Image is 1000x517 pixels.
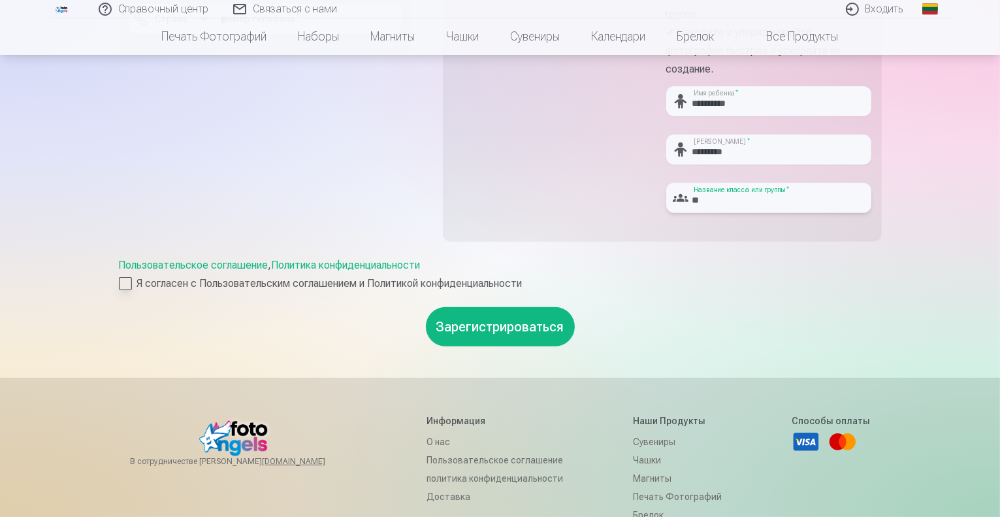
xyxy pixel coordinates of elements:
[865,3,904,15] font: Входить
[767,29,839,43] font: Все продукты
[427,492,470,502] font: Доставка
[119,259,268,271] a: Пользовательское соглашение
[262,456,357,467] a: [DOMAIN_NAME]
[262,457,325,466] font: [DOMAIN_NAME]
[511,29,560,43] font: Сувениры
[130,457,262,466] font: В сотрудничестве [PERSON_NAME]
[633,451,722,469] a: Чашки
[576,18,662,55] a: Календари
[431,18,495,55] a: Чашки
[162,29,267,43] font: Печать фотографий
[371,29,415,43] font: Магниты
[427,437,450,447] font: О нас
[427,416,485,426] font: Информация
[427,451,563,469] a: Пользовательское соглашение
[633,492,722,502] font: Печать фотографий
[427,473,563,484] font: политика конфиденциальности
[426,307,575,346] button: Зарегистрироваться
[792,416,870,426] font: Способы оплаты
[253,3,337,15] font: Связаться с нами
[592,29,646,43] font: Календари
[730,18,854,55] a: Все продукты
[268,259,272,271] font: ,
[118,3,208,15] font: Справочный центр
[677,29,715,43] font: Брелок
[272,259,421,271] a: Политика конфиденциальности
[427,433,563,451] a: О нас
[633,416,705,426] font: Наши продукты
[633,473,671,484] font: Магниты
[427,488,563,506] a: Доставка
[427,455,563,465] font: Пользовательское соглашение
[662,18,730,55] a: Брелок
[427,469,563,488] a: политика конфиденциальности
[137,277,523,290] font: Я согласен с Пользовательским соглашением и Политикой конфиденциальности
[633,488,722,506] a: Печать фотографий
[633,437,675,447] font: Сувениры
[283,18,355,55] a: Наборы
[633,469,722,488] a: Магниты
[298,29,340,43] font: Наборы
[436,319,564,335] font: Зарегистрироваться
[55,5,69,13] img: /fa2
[146,18,283,55] a: Печать фотографий
[633,433,722,451] a: Сувениры
[495,18,576,55] a: Сувениры
[447,29,479,43] font: Чашки
[633,455,661,465] font: Чашки
[355,18,431,55] a: Магниты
